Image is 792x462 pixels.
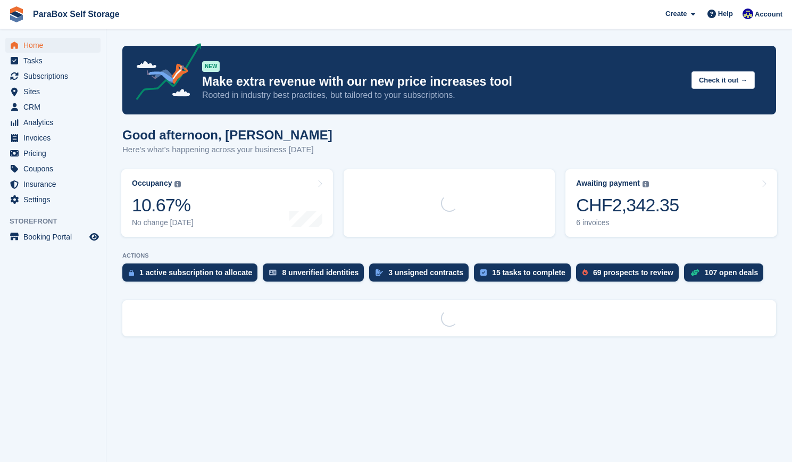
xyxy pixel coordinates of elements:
span: Sites [23,84,87,99]
span: Insurance [23,177,87,192]
a: menu [5,38,101,53]
img: price-adjustments-announcement-icon-8257ccfd72463d97f412b2fc003d46551f7dbcb40ab6d574587a9cd5c0d94... [127,43,202,104]
p: Rooted in industry best practices, but tailored to your subscriptions. [202,89,683,101]
div: 15 tasks to complete [492,268,565,277]
div: NEW [202,61,220,72]
a: menu [5,192,101,207]
a: 107 open deals [684,263,769,287]
a: 1 active subscription to allocate [122,263,263,287]
a: 69 prospects to review [576,263,684,287]
span: Create [665,9,687,19]
h1: Good afternoon, [PERSON_NAME] [122,128,332,142]
a: menu [5,146,101,161]
img: deal-1b604bf984904fb50ccaf53a9ad4b4a5d6e5aea283cecdc64d6e3604feb123c2.svg [690,269,699,276]
div: CHF2,342.35 [576,194,679,216]
img: verify_identity-adf6edd0f0f0b5bbfe63781bf79b02c33cf7c696d77639b501bdc392416b5a36.svg [269,269,277,276]
img: Gaspard Frey [743,9,753,19]
a: menu [5,53,101,68]
img: active_subscription_to_allocate_icon-d502201f5373d7db506a760aba3b589e785aa758c864c3986d89f69b8ff3... [129,269,134,276]
span: CRM [23,100,87,114]
p: ACTIONS [122,252,776,259]
span: Tasks [23,53,87,68]
div: 10.67% [132,194,194,216]
span: Booking Portal [23,229,87,244]
div: 8 unverified identities [282,268,359,277]
img: contract_signature_icon-13c848040528278c33f63329250d36e43548de30e8caae1d1a13099fd9432cc5.svg [376,269,383,276]
span: Account [755,9,782,20]
a: menu [5,100,101,114]
div: 3 unsigned contracts [388,268,463,277]
a: 8 unverified identities [263,263,369,287]
p: Here's what's happening across your business [DATE] [122,144,332,156]
a: menu [5,130,101,145]
a: 3 unsigned contracts [369,263,474,287]
span: Settings [23,192,87,207]
span: Coupons [23,161,87,176]
img: icon-info-grey-7440780725fd019a000dd9b08b2336e03edf1995a4989e88bcd33f0948082b44.svg [174,181,181,187]
a: menu [5,69,101,84]
a: menu [5,177,101,192]
a: menu [5,84,101,99]
a: Preview store [88,230,101,243]
span: Storefront [10,216,106,227]
span: Invoices [23,130,87,145]
a: Occupancy 10.67% No change [DATE] [121,169,333,237]
span: Subscriptions [23,69,87,84]
button: Check it out → [691,71,755,89]
div: Occupancy [132,179,172,188]
div: 69 prospects to review [593,268,673,277]
p: Make extra revenue with our new price increases tool [202,74,683,89]
a: ParaBox Self Storage [29,5,124,23]
a: 15 tasks to complete [474,263,576,287]
div: 107 open deals [705,268,758,277]
a: menu [5,161,101,176]
span: Help [718,9,733,19]
span: Home [23,38,87,53]
img: task-75834270c22a3079a89374b754ae025e5fb1db73e45f91037f5363f120a921f8.svg [480,269,487,276]
img: prospect-51fa495bee0391a8d652442698ab0144808aea92771e9ea1ae160a38d050c398.svg [582,269,588,276]
span: Pricing [23,146,87,161]
a: menu [5,229,101,244]
div: 6 invoices [576,218,679,227]
img: stora-icon-8386f47178a22dfd0bd8f6a31ec36ba5ce8667c1dd55bd0f319d3a0aa187defe.svg [9,6,24,22]
a: Awaiting payment CHF2,342.35 6 invoices [565,169,777,237]
a: menu [5,115,101,130]
div: 1 active subscription to allocate [139,268,252,277]
span: Analytics [23,115,87,130]
div: No change [DATE] [132,218,194,227]
img: icon-info-grey-7440780725fd019a000dd9b08b2336e03edf1995a4989e88bcd33f0948082b44.svg [643,181,649,187]
div: Awaiting payment [576,179,640,188]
